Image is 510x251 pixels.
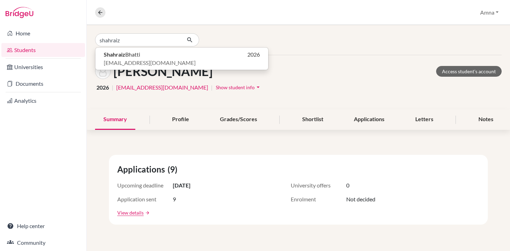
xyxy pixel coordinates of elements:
[1,77,85,91] a: Documents
[1,94,85,108] a: Analytics
[173,181,190,190] span: [DATE]
[144,210,150,215] a: arrow_forward
[211,83,213,92] span: |
[95,64,111,79] img: Sharyar Khan's avatar
[117,163,168,176] span: Applications
[215,82,262,93] button: Show student infoarrow_drop_down
[164,109,197,130] div: Profile
[116,83,208,92] a: [EMAIL_ADDRESS][DOMAIN_NAME]
[173,195,176,203] span: 9
[96,83,109,92] span: 2026
[112,83,113,92] span: |
[104,51,125,58] b: Shahraiz
[117,209,144,216] a: View details
[1,43,85,57] a: Students
[346,195,375,203] span: Not decided
[294,109,332,130] div: Shortlist
[407,109,442,130] div: Letters
[6,7,33,18] img: Bridge-U
[95,109,135,130] div: Summary
[1,60,85,74] a: Universities
[255,84,262,91] i: arrow_drop_down
[470,109,502,130] div: Notes
[291,181,346,190] span: University offers
[95,33,181,47] input: Find student by name...
[477,6,502,19] button: Amna
[212,109,265,130] div: Grades/Scores
[104,59,196,67] span: [EMAIL_ADDRESS][DOMAIN_NAME]
[113,64,213,79] h1: [PERSON_NAME]
[95,48,268,70] button: ShahraizBhatti2026[EMAIL_ADDRESS][DOMAIN_NAME]
[436,66,502,77] a: Access student's account
[117,181,173,190] span: Upcoming deadline
[291,195,346,203] span: Enrolment
[117,195,173,203] span: Application sent
[1,26,85,40] a: Home
[1,236,85,250] a: Community
[216,84,255,90] span: Show student info
[346,109,393,130] div: Applications
[168,163,180,176] span: (9)
[1,219,85,233] a: Help center
[247,50,260,59] span: 2026
[346,181,349,190] span: 0
[104,50,140,59] span: Bhatti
